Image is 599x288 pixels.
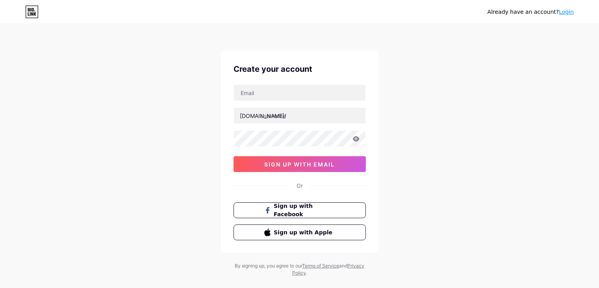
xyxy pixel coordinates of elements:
span: Sign up with Facebook [274,202,335,219]
div: Create your account [234,63,366,75]
div: [DOMAIN_NAME]/ [240,112,286,120]
a: Login [559,9,574,15]
div: By signing up, you agree to our and . [233,262,367,277]
input: username [234,108,365,123]
div: Already have an account? [488,8,574,16]
span: sign up with email [264,161,335,168]
button: Sign up with Apple [234,224,366,240]
input: Email [234,85,365,101]
button: sign up with email [234,156,366,172]
a: Terms of Service [302,263,339,269]
span: Sign up with Apple [274,228,335,237]
div: Or [297,181,303,190]
button: Sign up with Facebook [234,202,366,218]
